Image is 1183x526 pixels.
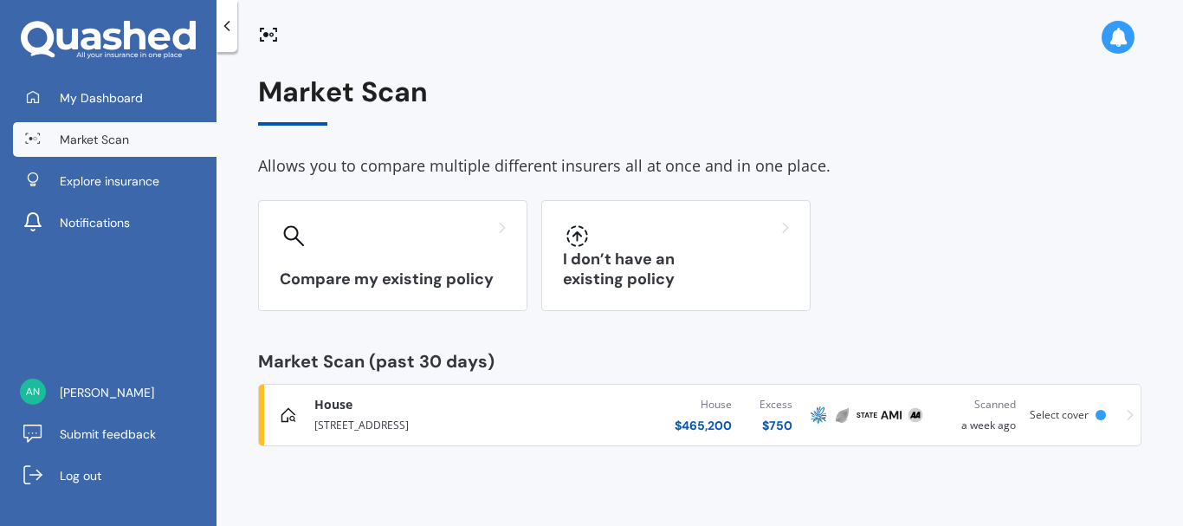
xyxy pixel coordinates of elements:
span: [PERSON_NAME] [60,384,154,401]
span: My Dashboard [60,89,143,107]
a: Notifications [13,205,217,240]
span: Select cover [1030,407,1089,422]
div: Allows you to compare multiple different insurers all at once and in one place. [258,153,1141,179]
span: House [314,396,352,413]
a: Market Scan [13,122,217,157]
div: [STREET_ADDRESS] [314,413,543,434]
span: Submit feedback [60,425,156,443]
div: Excess [760,396,792,413]
img: AMP [808,405,829,425]
img: Initio [832,405,853,425]
span: Market Scan [60,131,129,148]
h3: Compare my existing policy [280,269,506,289]
img: State [857,405,877,425]
div: House [675,396,732,413]
img: AA [905,405,926,425]
div: Scanned [941,396,1016,413]
a: [PERSON_NAME] [13,375,217,410]
a: Explore insurance [13,164,217,198]
a: Log out [13,458,217,493]
div: a week ago [941,396,1016,434]
div: $ 750 [760,417,792,434]
h3: I don’t have an existing policy [563,250,789,289]
img: 26fcb44ab3637cb4446bcde8ed107462 [20,379,46,405]
div: $ 465,200 [675,417,732,434]
a: Submit feedback [13,417,217,451]
a: My Dashboard [13,81,217,115]
img: AMI [881,405,902,425]
span: Explore insurance [60,172,159,190]
div: Market Scan [258,76,1141,126]
a: House[STREET_ADDRESS]House$465,200Excess$750AMPInitioStateAMIAAScanneda week agoSelect cover [258,384,1141,446]
span: Notifications [60,214,130,231]
span: Log out [60,467,101,484]
div: Market Scan (past 30 days) [258,353,1141,370]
